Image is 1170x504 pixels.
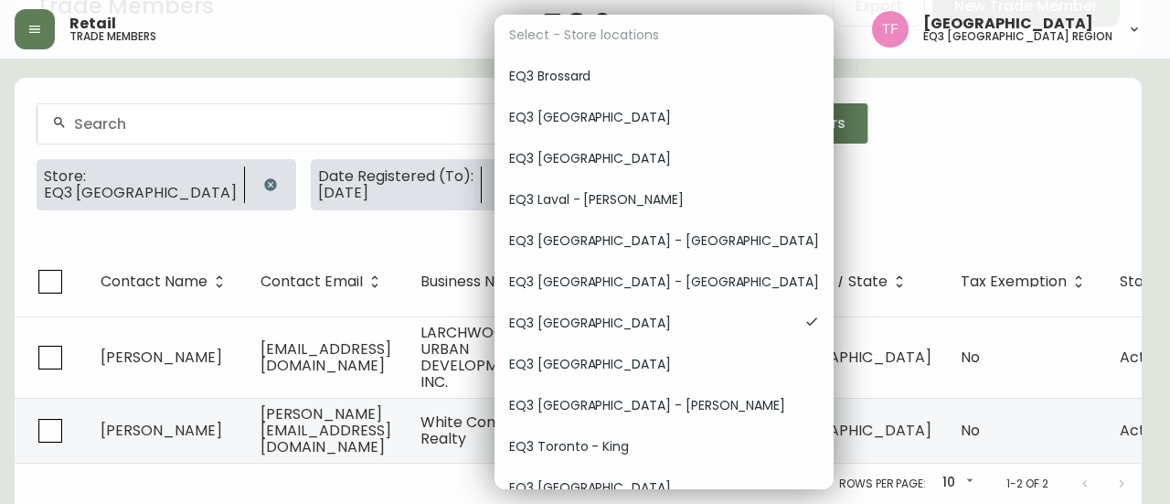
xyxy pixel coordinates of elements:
div: EQ3 Toronto - King [495,426,834,467]
div: EQ3 [GEOGRAPHIC_DATA] [495,138,834,179]
span: EQ3 [GEOGRAPHIC_DATA] [509,149,819,168]
div: EQ3 Brossard [495,56,834,97]
span: EQ3 [GEOGRAPHIC_DATA] [509,355,819,374]
div: EQ3 Laval - [PERSON_NAME] [495,179,834,220]
span: EQ3 [GEOGRAPHIC_DATA] [509,478,819,498]
span: EQ3 Laval - [PERSON_NAME] [509,190,819,209]
span: EQ3 [GEOGRAPHIC_DATA] [509,108,819,127]
div: EQ3 [GEOGRAPHIC_DATA] [495,97,834,138]
div: EQ3 [GEOGRAPHIC_DATA] - [GEOGRAPHIC_DATA] [495,262,834,303]
span: EQ3 Brossard [509,67,819,86]
div: EQ3 [GEOGRAPHIC_DATA] [495,303,834,344]
span: EQ3 [GEOGRAPHIC_DATA] - [GEOGRAPHIC_DATA] [509,231,819,251]
span: EQ3 [GEOGRAPHIC_DATA] - [GEOGRAPHIC_DATA] [509,273,819,292]
span: EQ3 [GEOGRAPHIC_DATA] - [PERSON_NAME] [509,396,819,415]
div: EQ3 [GEOGRAPHIC_DATA] - [GEOGRAPHIC_DATA] [495,220,834,262]
span: EQ3 Toronto - King [509,437,819,456]
div: EQ3 [GEOGRAPHIC_DATA] [495,344,834,385]
div: EQ3 [GEOGRAPHIC_DATA] - [PERSON_NAME] [495,385,834,426]
span: EQ3 [GEOGRAPHIC_DATA] [509,314,790,333]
